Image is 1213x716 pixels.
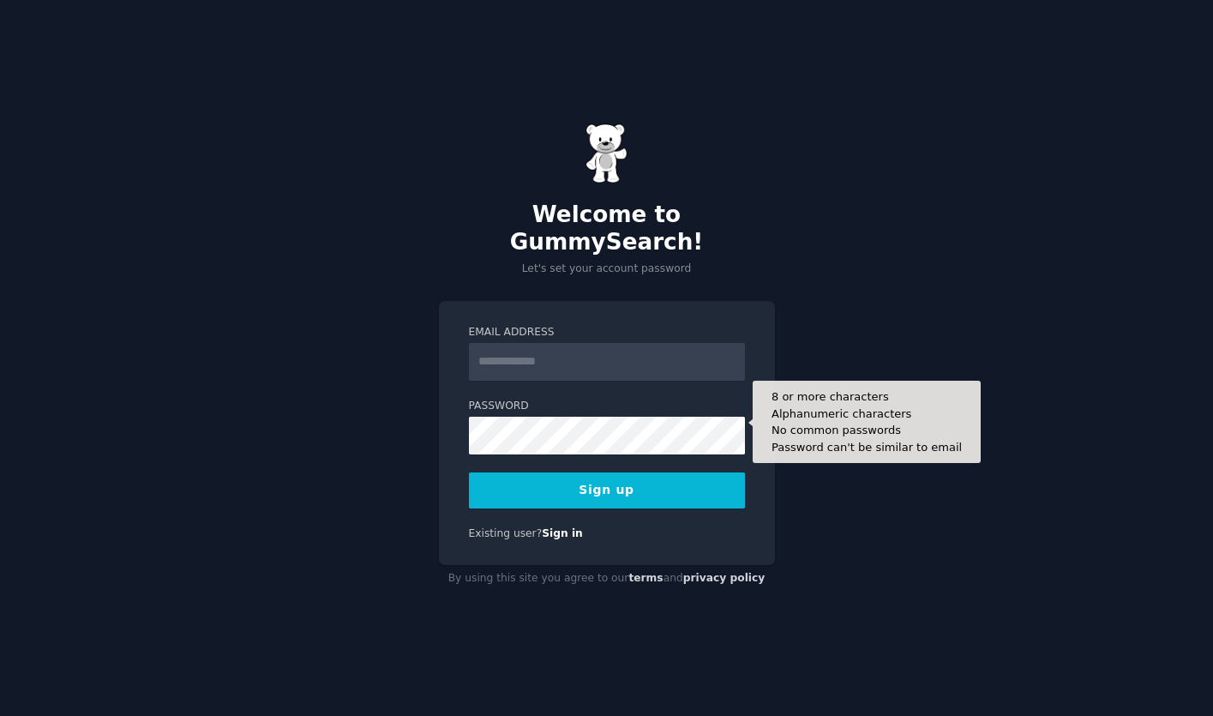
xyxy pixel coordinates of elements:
span: Existing user? [469,527,543,539]
a: Sign in [542,527,583,539]
label: Password [469,399,745,414]
button: Sign up [469,472,745,508]
h2: Welcome to GummySearch! [439,202,775,256]
a: privacy policy [683,572,766,584]
div: By using this site you agree to our and [439,565,775,593]
p: Let's set your account password [439,262,775,277]
a: terms [628,572,663,584]
label: Email Address [469,325,745,340]
img: Gummy Bear [585,123,628,184]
